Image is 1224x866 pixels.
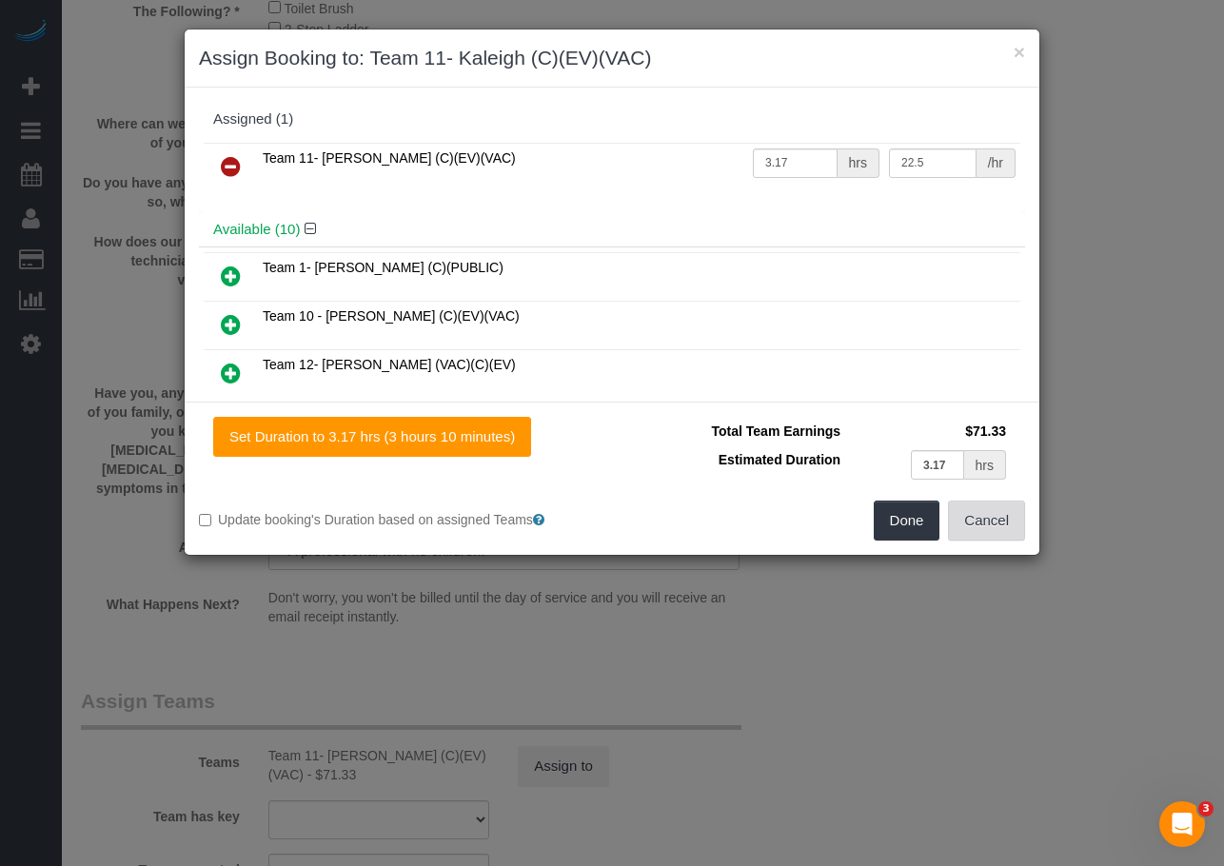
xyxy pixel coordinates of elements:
[213,222,1011,238] h4: Available (10)
[719,452,840,467] span: Estimated Duration
[263,260,503,275] span: Team 1- [PERSON_NAME] (C)(PUBLIC)
[1159,801,1205,847] iframe: Intercom live chat
[199,514,211,526] input: Update booking's Duration based on assigned Teams
[626,417,845,445] td: Total Team Earnings
[977,148,1016,178] div: /hr
[199,510,598,529] label: Update booking's Duration based on assigned Teams
[199,44,1025,72] h3: Assign Booking to: Team 11- Kaleigh (C)(EV)(VAC)
[1014,42,1025,62] button: ×
[838,148,879,178] div: hrs
[213,417,531,457] button: Set Duration to 3.17 hrs (3 hours 10 minutes)
[1198,801,1214,817] span: 3
[964,450,1006,480] div: hrs
[263,308,520,324] span: Team 10 - [PERSON_NAME] (C)(EV)(VAC)
[845,417,1011,445] td: $71.33
[948,501,1025,541] button: Cancel
[213,111,1011,128] div: Assigned (1)
[874,501,940,541] button: Done
[263,357,516,372] span: Team 12- [PERSON_NAME] (VAC)(C)(EV)
[263,150,516,166] span: Team 11- [PERSON_NAME] (C)(EV)(VAC)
